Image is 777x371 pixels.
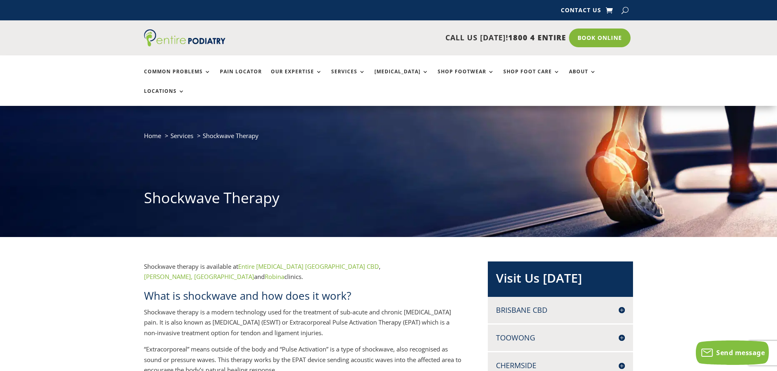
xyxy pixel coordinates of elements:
h2: Visit Us [DATE] [496,270,625,291]
p: Shockwave therapy is available at , and clinics. [144,261,461,288]
img: logo (1) [144,29,226,46]
a: Entire [MEDICAL_DATA] [GEOGRAPHIC_DATA] CBD [238,262,379,270]
h1: Shockwave Therapy [144,188,633,212]
a: Entire Podiatry [144,40,226,48]
a: Our Expertise [271,69,322,86]
a: [MEDICAL_DATA] [374,69,429,86]
a: Robina [265,272,284,281]
h4: Brisbane CBD [496,305,625,315]
span: Send message [716,348,765,357]
a: Services [170,132,193,140]
a: About [569,69,596,86]
a: Pain Locator [220,69,262,86]
a: Common Problems [144,69,211,86]
a: Shop Foot Care [503,69,560,86]
h2: What is shockwave and how does it work? [144,288,461,307]
a: Services [331,69,365,86]
a: Locations [144,88,185,106]
p: CALL US [DATE]! [257,33,566,43]
nav: breadcrumb [144,130,633,147]
a: Book Online [569,29,631,47]
a: Home [144,132,161,140]
a: [GEOGRAPHIC_DATA] [194,272,254,281]
button: Send message [696,340,769,365]
span: 1800 4 ENTIRE [508,33,566,42]
h4: Toowong [496,333,625,343]
a: [PERSON_NAME], [144,272,193,281]
a: Contact Us [561,7,601,16]
p: Shockwave therapy is a modern technology used for the treatment of sub-acute and chronic [MEDICAL... [144,307,461,345]
h4: Chermside [496,360,625,371]
span: Shockwave Therapy [203,132,259,140]
a: Shop Footwear [438,69,494,86]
